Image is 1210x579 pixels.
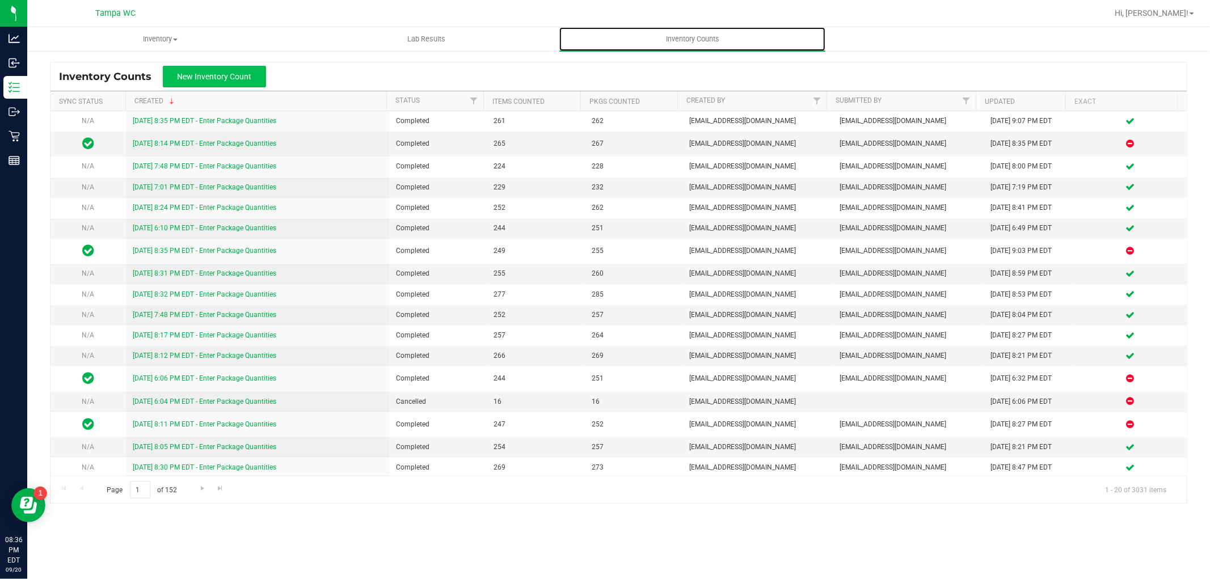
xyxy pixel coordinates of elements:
[396,182,480,193] span: Completed
[689,462,826,473] span: [EMAIL_ADDRESS][DOMAIN_NAME]
[82,370,94,386] span: In Sync
[133,331,276,339] a: [DATE] 8:17 PM EDT - Enter Package Quantities
[689,161,826,172] span: [EMAIL_ADDRESS][DOMAIN_NAME]
[592,246,676,256] span: 255
[133,224,276,232] a: [DATE] 6:10 PM EDT - Enter Package Quantities
[689,223,826,234] span: [EMAIL_ADDRESS][DOMAIN_NAME]
[840,373,977,384] span: [EMAIL_ADDRESS][DOMAIN_NAME]
[840,223,977,234] span: [EMAIL_ADDRESS][DOMAIN_NAME]
[808,91,827,111] a: Filter
[689,396,826,407] span: [EMAIL_ADDRESS][DOMAIN_NAME]
[293,27,559,51] a: Lab Results
[28,34,293,44] span: Inventory
[194,481,210,496] a: Go to the next page
[592,202,676,213] span: 262
[133,290,276,298] a: [DATE] 8:32 PM EDT - Enter Package Quantities
[396,223,480,234] span: Completed
[559,27,825,51] a: Inventory Counts
[990,268,1067,279] div: [DATE] 8:59 PM EDT
[494,202,577,213] span: 252
[990,330,1067,341] div: [DATE] 8:27 PM EDT
[990,462,1067,473] div: [DATE] 8:47 PM EDT
[494,350,577,361] span: 266
[492,98,545,105] a: Items Counted
[689,246,826,256] span: [EMAIL_ADDRESS][DOMAIN_NAME]
[396,462,480,473] span: Completed
[396,442,480,453] span: Completed
[840,442,977,453] span: [EMAIL_ADDRESS][DOMAIN_NAME]
[592,182,676,193] span: 232
[396,350,480,361] span: Completed
[396,268,480,279] span: Completed
[82,331,94,339] span: N/A
[494,223,577,234] span: 244
[9,155,20,166] inline-svg: Reports
[212,481,229,496] a: Go to the last page
[133,247,276,255] a: [DATE] 8:35 PM EDT - Enter Package Quantities
[82,183,94,191] span: N/A
[592,330,676,341] span: 264
[1096,481,1175,498] span: 1 - 20 of 3031 items
[133,162,276,170] a: [DATE] 7:48 PM EDT - Enter Package Quantities
[59,70,163,83] span: Inventory Counts
[82,311,94,319] span: N/A
[82,352,94,360] span: N/A
[494,246,577,256] span: 249
[592,396,676,407] span: 16
[396,246,480,256] span: Completed
[840,116,977,126] span: [EMAIL_ADDRESS][DOMAIN_NAME]
[494,161,577,172] span: 224
[494,462,577,473] span: 269
[133,140,276,147] a: [DATE] 8:14 PM EDT - Enter Package Quantities
[494,138,577,149] span: 265
[396,373,480,384] span: Completed
[494,330,577,341] span: 257
[990,373,1067,384] div: [DATE] 6:32 PM EDT
[840,350,977,361] span: [EMAIL_ADDRESS][DOMAIN_NAME]
[840,182,977,193] span: [EMAIL_ADDRESS][DOMAIN_NAME]
[840,289,977,300] span: [EMAIL_ADDRESS][DOMAIN_NAME]
[990,289,1067,300] div: [DATE] 8:53 PM EDT
[133,463,276,471] a: [DATE] 8:30 PM EDT - Enter Package Quantities
[592,223,676,234] span: 251
[133,183,276,191] a: [DATE] 7:01 PM EDT - Enter Package Quantities
[990,116,1067,126] div: [DATE] 9:07 PM EDT
[689,419,826,430] span: [EMAIL_ADDRESS][DOMAIN_NAME]
[5,535,22,565] p: 08:36 PM EDT
[689,289,826,300] span: [EMAIL_ADDRESS][DOMAIN_NAME]
[840,268,977,279] span: [EMAIL_ADDRESS][DOMAIN_NAME]
[686,96,725,104] a: Created By
[396,161,480,172] span: Completed
[133,269,276,277] a: [DATE] 8:31 PM EDT - Enter Package Quantities
[689,350,826,361] span: [EMAIL_ADDRESS][DOMAIN_NAME]
[133,204,276,212] a: [DATE] 8:24 PM EDT - Enter Package Quantities
[1115,9,1188,18] span: Hi, [PERSON_NAME]!
[990,442,1067,453] div: [DATE] 8:21 PM EDT
[990,310,1067,320] div: [DATE] 8:04 PM EDT
[592,268,676,279] span: 260
[689,202,826,213] span: [EMAIL_ADDRESS][DOMAIN_NAME]
[82,224,94,232] span: N/A
[396,289,480,300] span: Completed
[133,374,276,382] a: [DATE] 6:06 PM EDT - Enter Package Quantities
[133,398,276,405] a: [DATE] 6:04 PM EDT - Enter Package Quantities
[689,310,826,320] span: [EMAIL_ADDRESS][DOMAIN_NAME]
[395,96,420,104] a: Status
[9,82,20,93] inline-svg: Inventory
[985,98,1015,105] a: Updated
[494,442,577,453] span: 254
[592,289,676,300] span: 285
[494,116,577,126] span: 261
[689,442,826,453] span: [EMAIL_ADDRESS][DOMAIN_NAME]
[592,138,676,149] span: 267
[840,330,977,341] span: [EMAIL_ADDRESS][DOMAIN_NAME]
[130,481,150,498] input: 1
[957,91,976,111] a: Filter
[11,488,45,522] iframe: Resource center
[990,138,1067,149] div: [DATE] 8:35 PM EDT
[689,373,826,384] span: [EMAIL_ADDRESS][DOMAIN_NAME]
[82,243,94,259] span: In Sync
[133,352,276,360] a: [DATE] 8:12 PM EDT - Enter Package Quantities
[396,116,480,126] span: Completed
[494,310,577,320] span: 252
